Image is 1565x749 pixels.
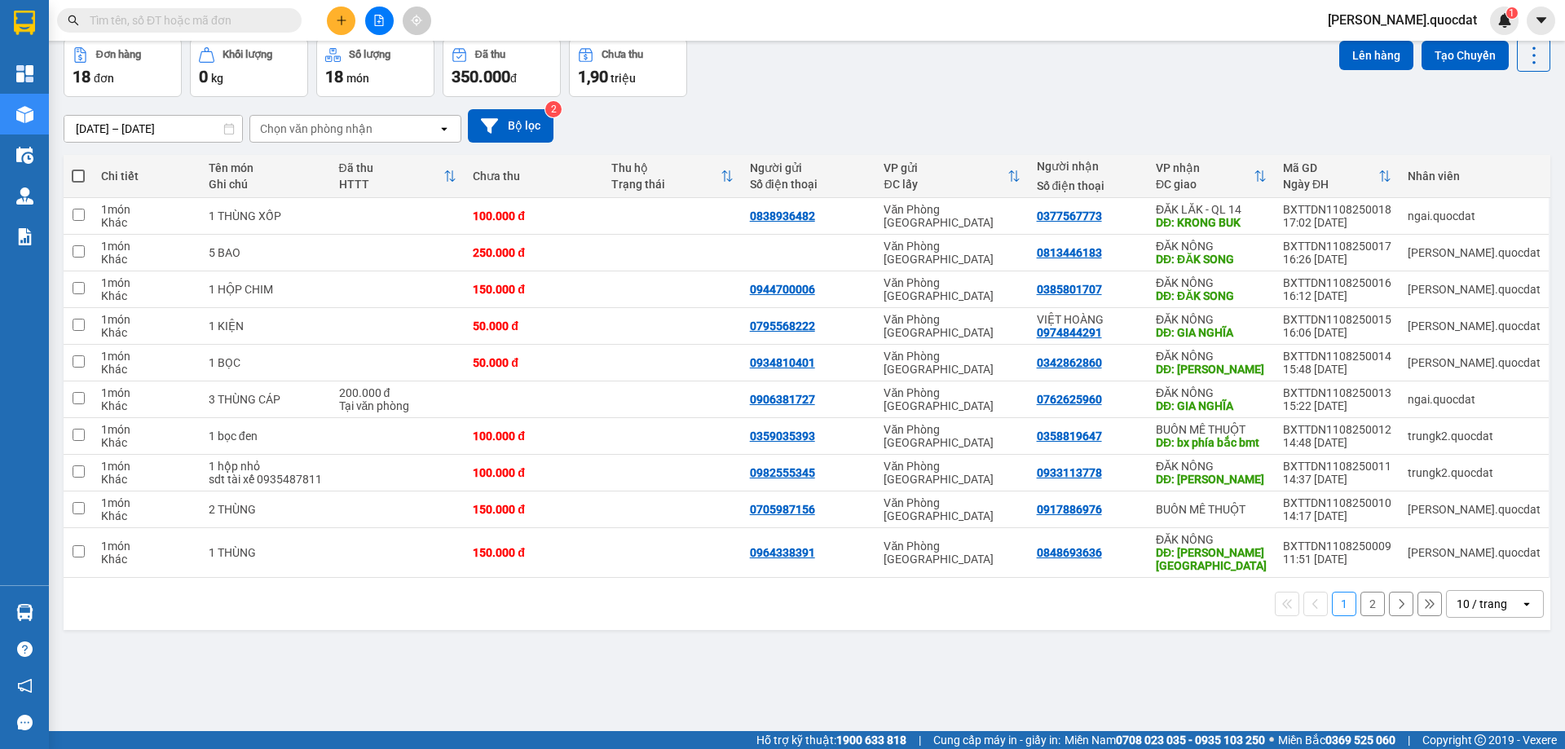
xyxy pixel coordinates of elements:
[16,604,33,621] img: warehouse-icon
[473,246,595,259] div: 250.000 đ
[603,155,742,198] th: Toggle SortBy
[101,276,192,289] div: 1 món
[209,460,323,473] div: 1 hộp nhỏ
[933,731,1060,749] span: Cung cấp máy in - giấy in:
[884,203,1020,229] div: Văn Phòng [GEOGRAPHIC_DATA]
[101,473,192,486] div: Khác
[1037,160,1140,173] div: Người nhận
[1408,430,1541,443] div: trungk2.quocdat
[101,436,192,449] div: Khác
[209,430,323,443] div: 1 bọc đen
[475,49,505,60] div: Đã thu
[884,276,1020,302] div: Văn Phòng [GEOGRAPHIC_DATA]
[1269,737,1274,743] span: ⚪️
[16,228,33,245] img: solution-icon
[1283,289,1391,302] div: 16:12 [DATE]
[1037,313,1140,326] div: VIỆT HOÀNG
[101,350,192,363] div: 1 món
[473,466,595,479] div: 100.000 đ
[339,399,457,412] div: Tại văn phòng
[473,503,595,516] div: 150.000 đ
[1156,533,1267,546] div: ĐĂK NÔNG
[1037,466,1102,479] div: 0933113778
[611,72,636,85] span: triệu
[1283,423,1391,436] div: BXTTDN1108250012
[1408,503,1541,516] div: simon.quocdat
[1315,10,1490,30] span: [PERSON_NAME].quocdat
[750,209,815,222] div: 0838936482
[1156,313,1267,326] div: ĐĂK NÔNG
[750,356,815,369] div: 0934810401
[1148,155,1275,198] th: Toggle SortBy
[1497,13,1512,28] img: icon-new-feature
[750,546,815,559] div: 0964338391
[1156,473,1267,486] div: DĐ: KIẾN ĐỨC
[223,49,272,60] div: Khối lượng
[94,72,114,85] span: đơn
[73,67,90,86] span: 18
[468,109,553,143] button: Bộ lọc
[1520,597,1533,610] svg: open
[1156,253,1267,266] div: DĐ: ĐĂK SONG
[919,731,921,749] span: |
[331,155,465,198] th: Toggle SortBy
[884,161,1007,174] div: VP gửi
[884,386,1020,412] div: Văn Phòng [GEOGRAPHIC_DATA]
[1283,240,1391,253] div: BXTTDN1108250017
[1283,276,1391,289] div: BXTTDN1108250016
[101,386,192,399] div: 1 món
[473,319,595,333] div: 50.000 đ
[836,734,906,747] strong: 1900 633 818
[875,155,1028,198] th: Toggle SortBy
[750,283,815,296] div: 0944700006
[339,386,457,399] div: 200.000 đ
[14,11,35,35] img: logo-vxr
[473,283,595,296] div: 150.000 đ
[1037,209,1102,222] div: 0377567773
[16,106,33,123] img: warehouse-icon
[336,15,347,26] span: plus
[16,147,33,164] img: warehouse-icon
[17,715,33,730] span: message
[209,283,323,296] div: 1 HỘP CHIM
[209,473,323,486] div: sdt tài xế 0935487811
[1283,386,1391,399] div: BXTTDN1108250013
[209,319,323,333] div: 1 KIỆN
[1408,283,1541,296] div: simon.quocdat
[884,460,1020,486] div: Văn Phòng [GEOGRAPHIC_DATA]
[1156,399,1267,412] div: DĐ: GIA NGHĨA
[16,65,33,82] img: dashboard-icon
[211,72,223,85] span: kg
[1156,276,1267,289] div: ĐĂK NÔNG
[545,101,562,117] sup: 2
[96,49,141,60] div: Đơn hàng
[101,553,192,566] div: Khác
[365,7,394,35] button: file-add
[16,187,33,205] img: warehouse-icon
[1283,161,1378,174] div: Mã GD
[101,399,192,412] div: Khác
[101,313,192,326] div: 1 món
[1156,363,1267,376] div: DĐ: NAM ĐÀ
[1156,350,1267,363] div: ĐĂK NÔNG
[68,15,79,26] span: search
[884,313,1020,339] div: Văn Phòng [GEOGRAPHIC_DATA]
[1156,178,1254,191] div: ĐC giao
[611,178,721,191] div: Trạng thái
[1037,356,1102,369] div: 0342862860
[1156,203,1267,216] div: ĐĂK LĂK - QL 14
[1283,253,1391,266] div: 16:26 [DATE]
[1283,460,1391,473] div: BXTTDN1108250011
[17,641,33,657] span: question-circle
[101,326,192,339] div: Khác
[101,423,192,436] div: 1 món
[101,240,192,253] div: 1 món
[1283,540,1391,553] div: BXTTDN1108250009
[1156,386,1267,399] div: ĐĂK NÔNG
[750,161,868,174] div: Người gửi
[473,170,595,183] div: Chưa thu
[884,496,1020,522] div: Văn Phòng [GEOGRAPHIC_DATA]
[1037,393,1102,406] div: 0762625960
[373,15,385,26] span: file-add
[473,546,595,559] div: 150.000 đ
